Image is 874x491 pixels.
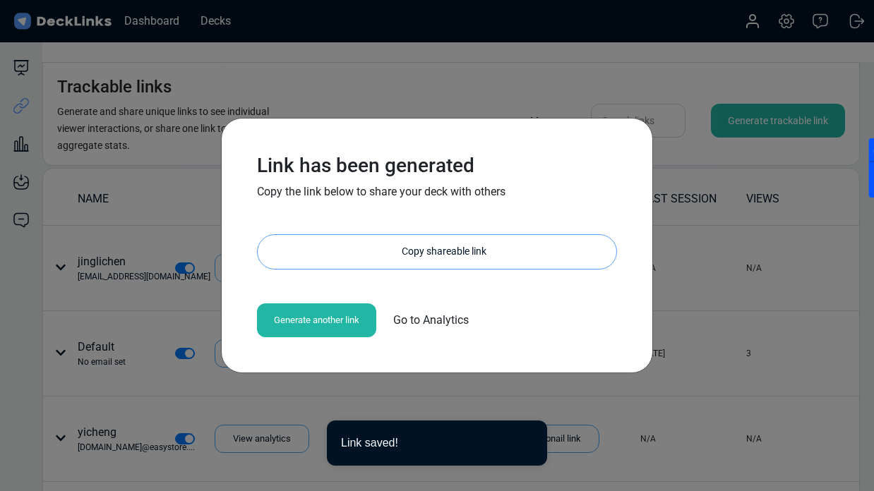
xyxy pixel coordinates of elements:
h3: Link has been generated [257,154,617,178]
span: Go to Analytics [393,312,469,329]
div: Copy shareable link [272,235,616,269]
button: close [525,435,533,449]
div: Link saved! [341,435,525,451]
div: Generate another link [257,303,376,337]
span: Copy the link below to share your deck with others [257,185,505,198]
